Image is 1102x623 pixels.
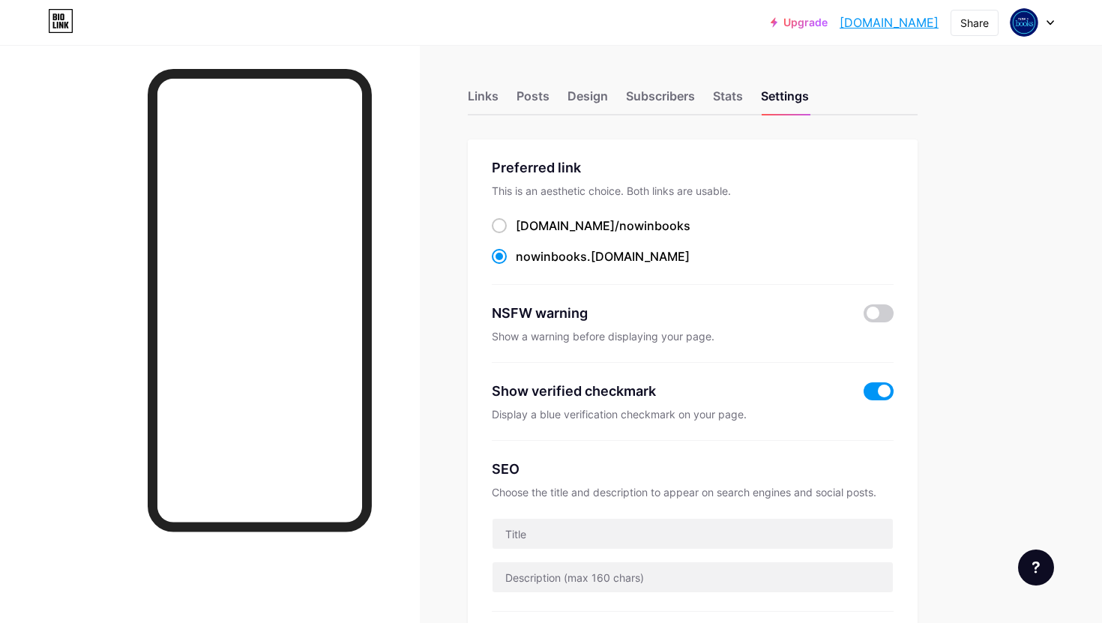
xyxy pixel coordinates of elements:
input: Title [493,519,893,549]
div: Design [567,87,608,114]
a: [DOMAIN_NAME] [840,13,939,31]
input: Description (max 160 chars) [493,562,893,592]
div: Choose the title and description to appear on search engines and social posts. [492,485,894,500]
div: Settings [761,87,809,114]
div: Display a blue verification checkmark on your page. [492,407,894,422]
div: .[DOMAIN_NAME] [516,247,690,265]
div: Subscribers [626,87,695,114]
div: NSFW warning [492,303,842,323]
div: [DOMAIN_NAME]/ [516,217,690,235]
span: nowinbooks [516,249,587,264]
div: Preferred link [492,157,894,178]
span: nowinbooks [619,218,690,233]
div: Stats [713,87,743,114]
div: Posts [517,87,550,114]
div: Links [468,87,499,114]
div: Show verified checkmark [492,381,656,401]
img: nowinbooks [1010,8,1038,37]
div: This is an aesthetic choice. Both links are usable. [492,184,894,199]
div: Show a warning before displaying your page. [492,329,894,344]
a: Upgrade [771,16,828,28]
div: SEO [492,459,894,479]
div: Share [960,15,989,31]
